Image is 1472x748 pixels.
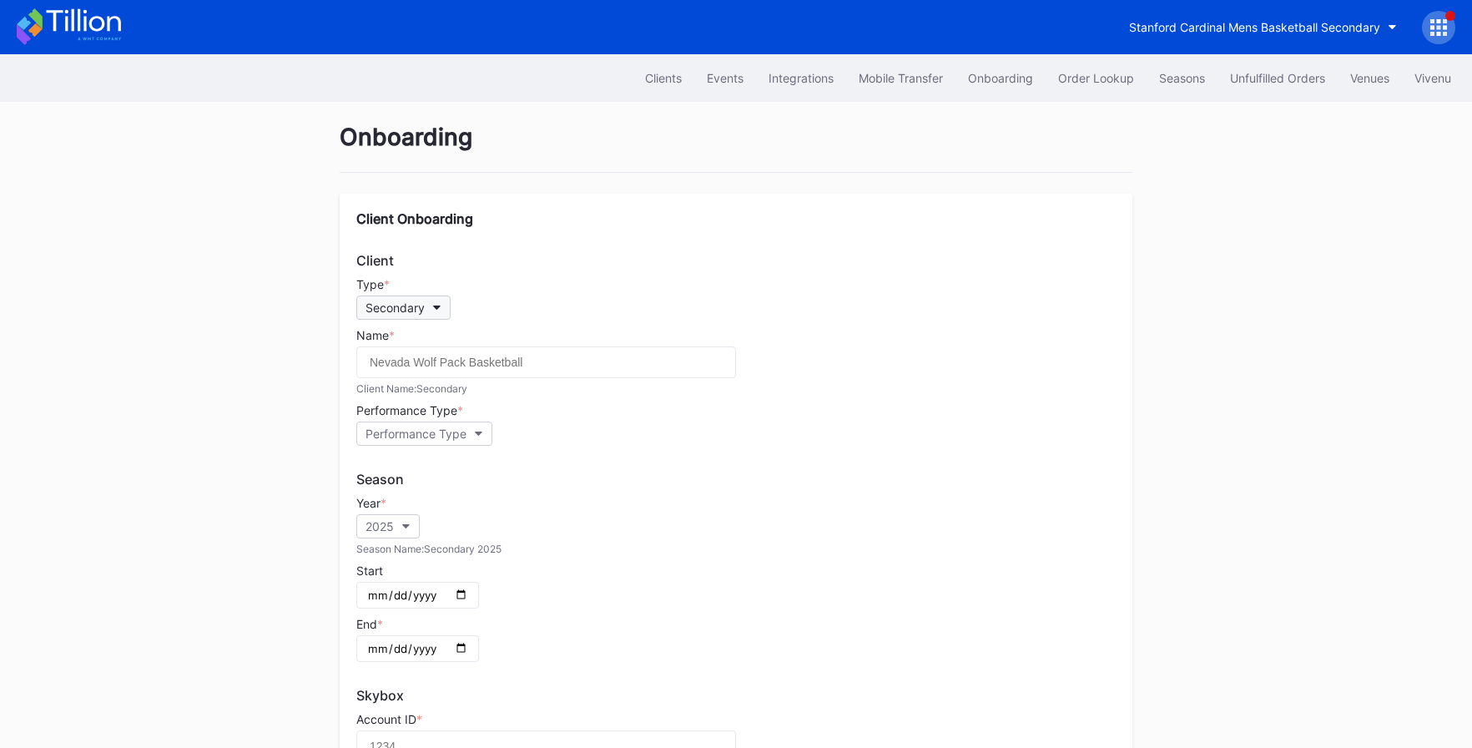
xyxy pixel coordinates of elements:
[356,712,1116,726] div: Account ID
[356,382,1116,395] div: Client Name: Secondary
[968,71,1033,85] div: Onboarding
[356,471,1116,488] div: Season
[356,277,1116,291] div: Type
[356,328,1116,342] div: Name
[1350,71,1389,85] div: Venues
[633,63,694,93] button: Clients
[707,71,744,85] div: Events
[340,123,1132,173] div: Onboarding
[356,617,1116,631] div: End
[756,63,846,93] button: Integrations
[1402,63,1464,93] button: Vivenu
[1217,63,1338,93] button: Unfulfilled Orders
[365,519,394,533] div: 2025
[1414,71,1451,85] div: Vivenu
[1046,63,1147,93] button: Order Lookup
[645,71,682,85] div: Clients
[356,296,451,320] button: Secondary
[1230,71,1325,85] div: Unfulfilled Orders
[955,63,1046,93] button: Onboarding
[1129,20,1380,34] div: Stanford Cardinal Mens Basketball Secondary
[356,687,1116,704] div: Skybox
[1117,12,1409,43] button: Stanford Cardinal Mens Basketball Secondary
[356,422,492,446] button: Performance Type
[846,63,955,93] button: Mobile Transfer
[694,63,756,93] button: Events
[1058,71,1134,85] div: Order Lookup
[356,210,1116,227] div: Client Onboarding
[356,564,1116,578] div: Start
[1159,71,1205,85] div: Seasons
[859,71,943,85] div: Mobile Transfer
[1147,63,1217,93] button: Seasons
[1338,63,1402,93] button: Venues
[356,496,1116,510] div: Year
[356,514,420,538] button: 2025
[769,71,834,85] div: Integrations
[356,543,1116,555] div: Season Name: Secondary 2025
[356,252,1116,269] div: Client
[356,346,736,378] input: Nevada Wolf Pack Basketball
[365,301,425,315] div: Secondary
[356,403,1116,417] div: Performance Type
[365,427,466,441] div: Performance Type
